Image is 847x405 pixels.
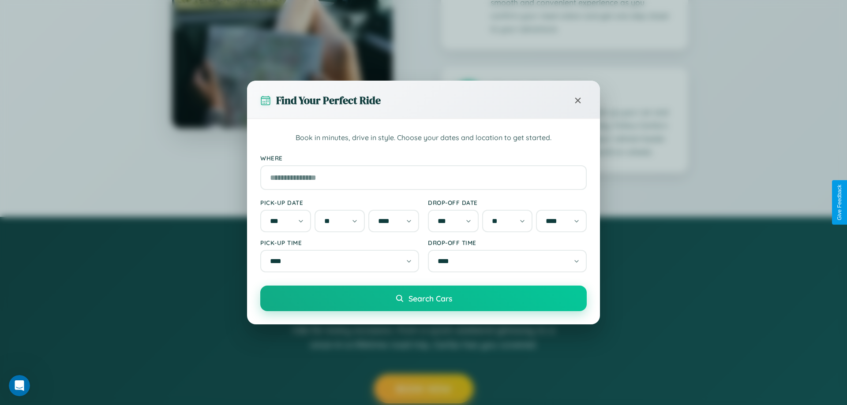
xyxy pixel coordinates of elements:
p: Book in minutes, drive in style. Choose your dates and location to get started. [260,132,587,144]
label: Drop-off Time [428,239,587,246]
label: Drop-off Date [428,199,587,206]
label: Pick-up Time [260,239,419,246]
label: Where [260,154,587,162]
label: Pick-up Date [260,199,419,206]
button: Search Cars [260,286,587,311]
h3: Find Your Perfect Ride [276,93,381,108]
span: Search Cars [409,294,452,303]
